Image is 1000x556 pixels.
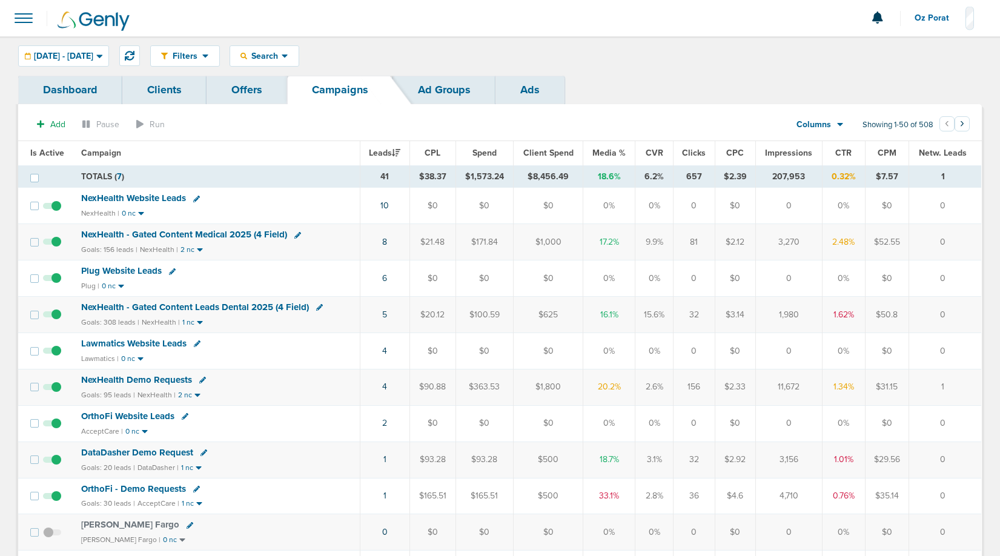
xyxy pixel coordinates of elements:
[455,333,513,369] td: $0
[583,165,635,188] td: 18.6%
[823,478,866,514] td: 0.76%
[909,369,981,405] td: 1
[583,369,635,405] td: 20.2%
[380,200,389,211] a: 10
[865,165,909,188] td: $7.57
[755,442,822,478] td: 3,156
[513,188,583,224] td: $0
[513,442,583,478] td: $500
[823,442,866,478] td: 1.01%
[823,333,866,369] td: 0%
[674,224,715,260] td: 81
[909,514,981,551] td: 0
[835,148,852,158] span: CTR
[455,165,513,188] td: $1,573.24
[409,165,455,188] td: $38.37
[455,224,513,260] td: $171.84
[674,369,715,405] td: 156
[409,442,455,478] td: $93.28
[909,260,981,297] td: 0
[823,297,866,333] td: 1.62%
[823,188,866,224] td: 0%
[81,245,137,254] small: Goals: 156 leads |
[674,333,715,369] td: 0
[81,354,119,363] small: Lawmatics |
[865,333,909,369] td: $0
[409,405,455,442] td: $0
[919,148,967,158] span: Netw. Leads
[455,478,513,514] td: $165.51
[865,224,909,260] td: $52.55
[909,224,981,260] td: 0
[909,297,981,333] td: 0
[513,165,583,188] td: $8,456.49
[635,514,673,551] td: 0%
[635,442,673,478] td: 3.1%
[865,188,909,224] td: $0
[583,188,635,224] td: 0%
[755,333,822,369] td: 0
[81,302,309,313] span: NexHealth - Gated Content Leads Dental 2025 (4 Field)
[30,148,64,158] span: Is Active
[915,14,958,22] span: Oz Porat
[50,119,65,130] span: Add
[583,260,635,297] td: 0%
[865,514,909,551] td: $0
[765,148,812,158] span: Impressions
[181,463,193,472] small: 1 nc
[455,442,513,478] td: $93.28
[674,478,715,514] td: 36
[81,193,186,204] span: NexHealth Website Leads
[635,405,673,442] td: 0%
[455,297,513,333] td: $100.59
[909,165,981,188] td: 1
[715,165,755,188] td: $2.39
[137,391,176,399] small: NexHealth |
[583,224,635,260] td: 17.2%
[409,297,455,333] td: $20.12
[513,260,583,297] td: $0
[909,405,981,442] td: 0
[382,527,388,537] a: 0
[81,519,179,530] span: [PERSON_NAME] Fargo
[168,51,202,61] span: Filters
[369,148,400,158] span: Leads
[823,224,866,260] td: 2.48%
[823,405,866,442] td: 0%
[81,427,123,435] small: AcceptCare |
[81,463,135,472] small: Goals: 20 leads |
[182,499,194,508] small: 1 nc
[178,391,192,400] small: 2 nc
[715,333,755,369] td: $0
[583,514,635,551] td: 0%
[81,535,161,544] small: [PERSON_NAME] Fargo |
[715,514,755,551] td: $0
[425,148,440,158] span: CPL
[382,382,387,392] a: 4
[513,297,583,333] td: $625
[715,224,755,260] td: $2.12
[635,369,673,405] td: 2.6%
[715,405,755,442] td: $0
[755,260,822,297] td: 0
[865,297,909,333] td: $50.8
[955,116,970,131] button: Go to next page
[513,405,583,442] td: $0
[682,148,706,158] span: Clicks
[393,76,495,104] a: Ad Groups
[382,346,387,356] a: 4
[122,209,136,218] small: 0 nc
[81,411,174,422] span: OrthoFi Website Leads
[583,405,635,442] td: 0%
[583,297,635,333] td: 16.1%
[865,260,909,297] td: $0
[409,224,455,260] td: $21.48
[30,116,72,133] button: Add
[755,369,822,405] td: 11,672
[74,165,360,188] td: TOTALS ( )
[865,369,909,405] td: $31.15
[635,224,673,260] td: 9.9%
[755,514,822,551] td: 0
[674,188,715,224] td: 0
[81,209,119,217] small: NexHealth |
